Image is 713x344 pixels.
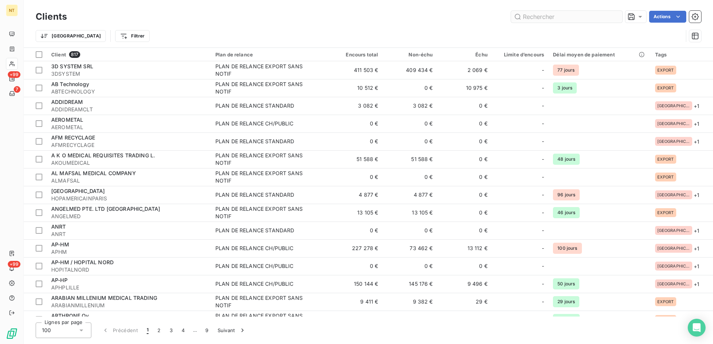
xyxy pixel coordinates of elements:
[51,99,83,105] span: ADDIDREAM
[382,257,437,275] td: 0 €
[694,262,699,270] span: + 1
[542,173,544,181] span: -
[51,241,69,248] span: AP-HM
[328,186,382,204] td: 4 877 €
[553,52,646,58] div: Délai moyen de paiement
[553,154,580,165] span: 48 jours
[51,259,114,265] span: AP-HM / HOPITAL NORD
[51,152,155,158] span: A K O MEDICAL REQUISITES TRADING L.
[437,222,492,239] td: 0 €
[215,120,294,127] div: PLAN DE RELANCE CH/PUBLIC
[542,298,544,305] span: -
[328,61,382,79] td: 411 503 €
[215,294,308,309] div: PLAN DE RELANCE EXPORT SANS NOTIF
[36,10,67,23] h3: Clients
[657,121,690,126] span: [GEOGRAPHIC_DATA]
[542,84,544,92] span: -
[382,275,437,293] td: 145 176 €
[51,63,93,69] span: 3D SYSTEM SRL
[51,284,206,291] span: APHPLILLE
[553,82,577,94] span: 3 jours
[51,141,206,149] span: AFMRECYCLAGE
[215,280,294,288] div: PLAN DE RELANCE CH/PUBLIC
[382,61,437,79] td: 409 434 €
[382,204,437,222] td: 13 105 €
[655,52,709,58] div: Tags
[51,70,206,78] span: 3DSYSTEM
[437,150,492,168] td: 0 €
[177,322,189,338] button: 4
[382,239,437,257] td: 73 462 €
[542,155,544,163] span: -
[542,66,544,74] span: -
[553,296,579,307] span: 29 jours
[97,322,142,338] button: Précédent
[542,209,544,216] span: -
[51,177,206,184] span: ALMAFSAL
[657,86,674,90] span: EXPORT
[147,327,149,334] span: 1
[328,150,382,168] td: 51 588 €
[542,280,544,288] span: -
[51,81,89,87] span: AB Technology
[213,322,251,338] button: Suivant
[437,132,492,150] td: 0 €
[215,52,323,58] div: Plan de relance
[215,205,308,220] div: PLAN DE RELANCE EXPORT SANS NOTIF
[51,52,66,58] span: Client
[51,124,206,131] span: AEROMETAL
[328,257,382,275] td: 0 €
[51,195,206,202] span: HOPAMERICAINPARIS
[51,188,105,194] span: [GEOGRAPHIC_DATA]
[328,204,382,222] td: 13 105 €
[51,134,95,141] span: AFM RECYCLAGE
[328,293,382,311] td: 9 411 €
[694,191,699,199] span: + 1
[51,88,206,95] span: ABTECHNOLOGY
[153,322,165,338] button: 2
[328,222,382,239] td: 0 €
[657,210,674,215] span: EXPORT
[657,157,674,161] span: EXPORT
[688,319,706,337] div: Open Intercom Messenger
[657,68,674,72] span: EXPORT
[51,206,160,212] span: ANGELMED PTE. LTD [GEOGRAPHIC_DATA]
[694,280,699,288] span: + 1
[215,312,308,327] div: PLAN DE RELANCE EXPORT SANS NOTIF
[657,175,674,179] span: EXPORT
[215,152,308,167] div: PLAN DE RELANCE EXPORT SANS NOTIF
[328,132,382,150] td: 0 €
[215,191,294,199] div: PLAN DE RELANCE STANDARD
[51,159,206,167] span: AKOUMEDICAL
[51,277,68,283] span: AP-HP
[382,132,437,150] td: 0 €
[328,79,382,97] td: 10 512 €
[215,81,308,95] div: PLAN DE RELANCE EXPORT SANS NOTIF
[328,311,382,328] td: 15 112 €
[649,11,686,23] button: Actions
[437,186,492,204] td: 0 €
[69,51,80,58] span: 817
[215,245,294,252] div: PLAN DE RELANCE CH/PUBLIC
[437,257,492,275] td: 0 €
[387,52,433,58] div: Non-échu
[115,30,149,42] button: Filtrer
[51,117,83,123] span: AEROMETAL
[51,248,206,256] span: APHM
[382,293,437,311] td: 9 382 €
[511,11,622,23] input: Rechercher
[328,168,382,186] td: 0 €
[382,115,437,132] td: 0 €
[215,227,294,234] div: PLAN DE RELANCE STANDARD
[165,322,177,338] button: 3
[14,86,20,93] span: 7
[657,264,690,268] span: [GEOGRAPHIC_DATA]
[201,322,213,338] button: 9
[42,327,51,334] span: 100
[553,65,579,76] span: 77 jours
[382,168,437,186] td: 0 €
[6,328,18,340] img: Logo LeanPay
[553,189,580,200] span: 96 jours
[657,228,690,233] span: [GEOGRAPHIC_DATA]
[657,139,690,144] span: [GEOGRAPHIC_DATA]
